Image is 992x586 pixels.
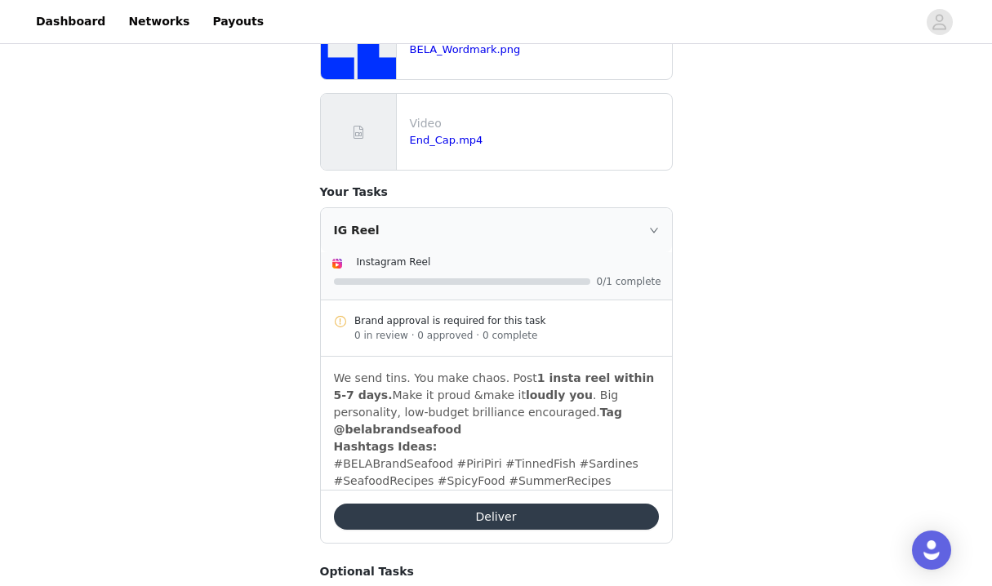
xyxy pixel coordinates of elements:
p: Video [410,115,665,132]
h4: Your Tasks [320,184,673,201]
div: Open Intercom Messenger [912,531,951,570]
h4: Optional Tasks [320,563,673,580]
span: Instagram Reel [357,256,431,268]
div: avatar [932,9,947,35]
a: BELA_Wordmark.png [410,43,521,55]
a: Dashboard [26,3,115,40]
i: icon: right [649,225,659,235]
strong: Hashtags Ideas: [334,440,438,453]
div: 0 in review · 0 approved · 0 complete [354,328,659,343]
img: Instagram Reels Icon [331,257,344,270]
strong: loudly you [526,388,593,402]
a: End_Cap.mp4 [410,134,483,146]
a: Networks [118,3,199,40]
div: Brand approval is required for this task [354,313,659,328]
a: Payouts [202,3,274,40]
p: We send tins. You make chaos. Post make it . Big personality, low-budget brilliance encouraged. [334,370,659,438]
div: icon: rightIG Reel [321,208,672,252]
span: 0/1 complete [597,277,662,286]
p: #BELABrandSeafood #PiriPiri #TinnedFish #Sardines #SeafoodRecipes #SpicyFood #SummerRecipes [334,455,659,490]
button: Deliver [334,504,659,530]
